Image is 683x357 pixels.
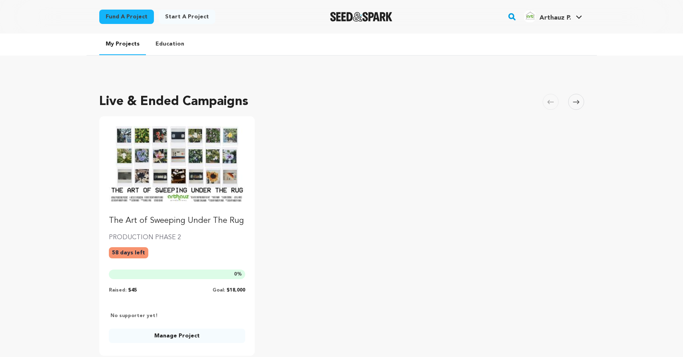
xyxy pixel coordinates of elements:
p: 58 days left [109,247,148,258]
span: 0 [234,272,237,277]
a: Fund a project [99,10,154,24]
img: Square%20Logo.jpg [524,10,536,23]
span: Raised: [109,288,126,293]
a: My Projects [99,34,146,55]
p: PRODUCTION PHASE 2 [109,233,246,242]
a: Education [149,34,191,54]
a: Fund The Art of Sweeping Under The Rug [109,126,246,226]
a: Arthauz P.'s Profile [522,8,584,23]
a: Seed&Spark Homepage [330,12,393,22]
img: Seed&Spark Logo Dark Mode [330,12,393,22]
a: Start a project [159,10,215,24]
p: No supporter yet! [109,313,158,319]
span: $45 [128,288,137,293]
span: $18,000 [226,288,245,293]
div: Arthauz P.'s Profile [524,10,571,23]
span: % [234,271,242,278]
a: Manage Project [109,329,246,343]
p: The Art of Sweeping Under The Rug [109,215,246,226]
span: Goal: [213,288,225,293]
h2: Live & Ended Campaigns [99,92,248,111]
span: Arthauz P.'s Profile [522,8,584,25]
span: Arthauz P. [539,15,571,21]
